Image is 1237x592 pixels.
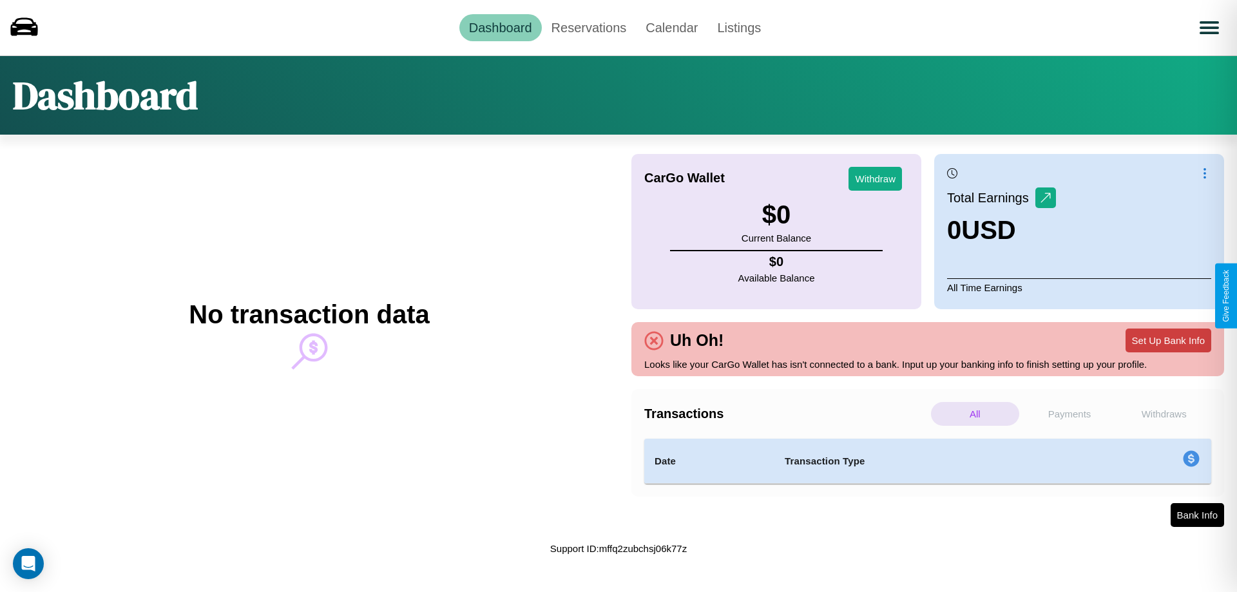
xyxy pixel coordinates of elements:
[1191,10,1227,46] button: Open menu
[550,540,687,557] p: Support ID: mffq2zubchsj06k77z
[707,14,771,41] a: Listings
[785,454,1077,469] h4: Transaction Type
[738,269,815,287] p: Available Balance
[947,186,1035,209] p: Total Earnings
[542,14,637,41] a: Reservations
[742,200,811,229] h3: $ 0
[459,14,542,41] a: Dashboard
[1026,402,1114,426] p: Payments
[1222,270,1231,322] div: Give Feedback
[664,331,730,350] h4: Uh Oh!
[644,406,928,421] h4: Transactions
[655,454,764,469] h4: Date
[738,254,815,269] h4: $ 0
[644,356,1211,373] p: Looks like your CarGo Wallet has isn't connected to a bank. Input up your banking info to finish ...
[644,439,1211,484] table: simple table
[742,229,811,247] p: Current Balance
[189,300,429,329] h2: No transaction data
[644,171,725,186] h4: CarGo Wallet
[931,402,1019,426] p: All
[947,216,1056,245] h3: 0 USD
[947,278,1211,296] p: All Time Earnings
[849,167,902,191] button: Withdraw
[13,69,198,122] h1: Dashboard
[1120,402,1208,426] p: Withdraws
[13,548,44,579] div: Open Intercom Messenger
[636,14,707,41] a: Calendar
[1171,503,1224,527] button: Bank Info
[1126,329,1211,352] button: Set Up Bank Info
